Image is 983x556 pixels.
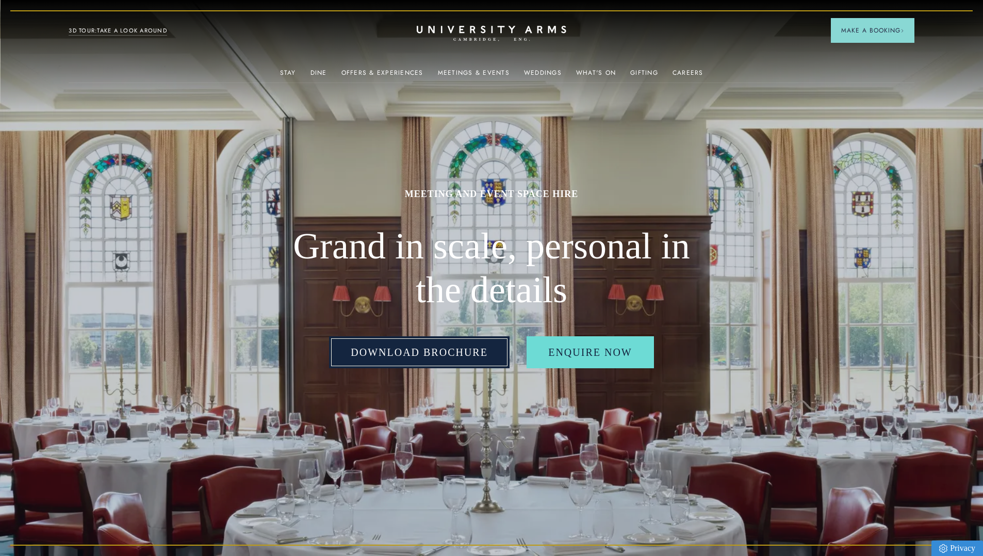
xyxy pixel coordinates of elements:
[576,69,616,83] a: What's On
[931,541,983,556] a: Privacy
[280,69,296,83] a: Stay
[831,18,914,43] button: Make a BookingArrow icon
[900,29,904,32] img: Arrow icon
[310,69,327,83] a: Dine
[329,336,510,368] a: Download Brochure
[524,69,562,83] a: Weddings
[341,69,423,83] a: Offers & Experiences
[630,69,658,83] a: Gifting
[69,26,167,36] a: 3D TOUR:TAKE A LOOK AROUND
[939,544,947,553] img: Privacy
[285,188,698,200] h1: MEETING AND EVENT SPACE HIRE
[438,69,510,83] a: Meetings & Events
[841,26,904,35] span: Make a Booking
[285,224,698,313] h2: Grand in scale, personal in the details
[527,336,654,368] a: Enquire Now
[673,69,703,83] a: Careers
[417,26,566,42] a: Home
